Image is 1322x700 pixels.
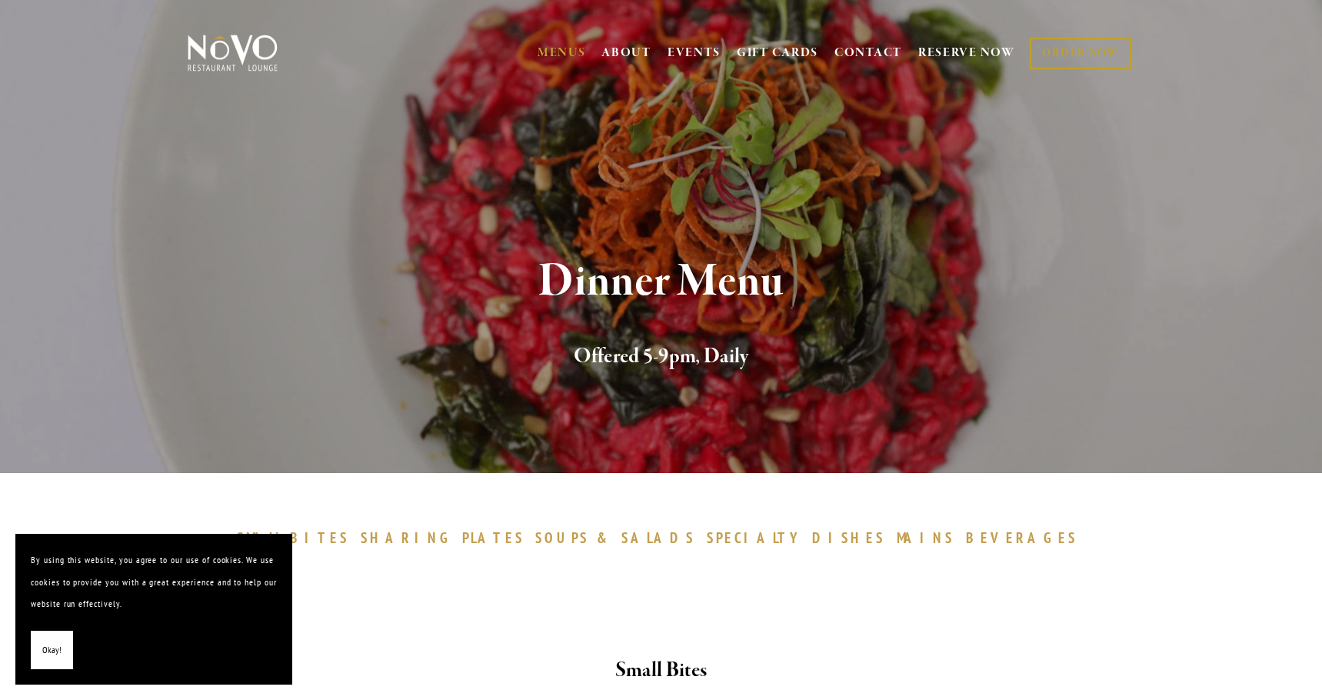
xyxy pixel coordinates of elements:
[897,528,962,547] a: MAINS
[668,45,721,61] a: EVENTS
[597,528,614,547] span: &
[213,341,1110,373] h2: Offered 5-9pm, Daily
[361,528,455,547] span: SHARING
[966,528,1086,547] a: BEVERAGES
[621,528,695,547] span: SALADS
[538,45,586,61] a: MENUS
[834,38,902,68] a: CONTACT
[737,38,818,68] a: GIFT CARDS
[812,528,885,547] span: DISHES
[462,528,524,547] span: PLATES
[31,549,277,615] p: By using this website, you agree to our use of cookies. We use cookies to provide you with a grea...
[237,528,283,547] span: SMALL
[707,528,805,547] span: SPECIALTY
[213,257,1110,307] h1: Dinner Menu
[42,639,62,662] span: Okay!
[31,631,73,670] button: Okay!
[15,534,292,685] section: Cookie banner
[361,528,531,547] a: SHARINGPLATES
[615,657,707,684] strong: Small Bites
[897,528,954,547] span: MAINS
[535,528,589,547] span: SOUPS
[290,528,349,547] span: BITES
[1030,38,1131,69] a: ORDER NOW
[966,528,1078,547] span: BEVERAGES
[707,528,893,547] a: SPECIALTYDISHES
[918,38,1015,68] a: RESERVE NOW
[535,528,702,547] a: SOUPS&SALADS
[237,528,358,547] a: SMALLBITES
[601,45,651,61] a: ABOUT
[185,34,281,72] img: Novo Restaurant &amp; Lounge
